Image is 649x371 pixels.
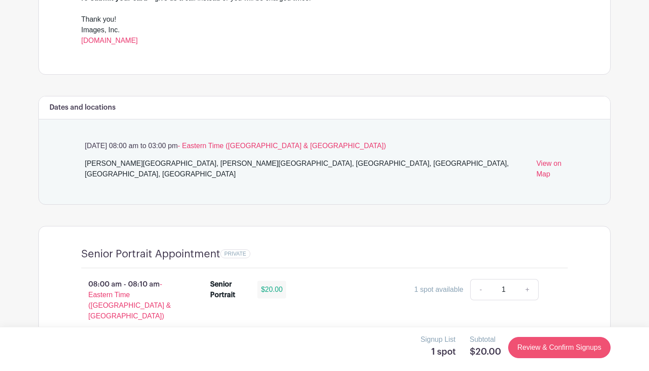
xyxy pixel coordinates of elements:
[177,142,386,149] span: - Eastern Time ([GEOGRAPHIC_DATA] & [GEOGRAPHIC_DATA])
[470,334,501,345] p: Subtotal
[470,347,501,357] h5: $20.00
[85,158,529,183] div: [PERSON_NAME][GEOGRAPHIC_DATA], [PERSON_NAME][GEOGRAPHIC_DATA], [GEOGRAPHIC_DATA], [GEOGRAPHIC_DA...
[81,141,568,151] p: [DATE] 08:00 am to 03:00 pm
[88,280,171,320] span: - Eastern Time ([GEOGRAPHIC_DATA] & [GEOGRAPHIC_DATA])
[414,284,463,295] div: 1 spot available
[210,279,247,300] div: Senior Portrait
[517,279,539,300] a: +
[421,347,456,357] h5: 1 spot
[470,279,491,300] a: -
[81,25,568,35] div: Images, Inc.
[81,248,220,260] h4: Senior Portrait Appointment
[49,103,116,112] h6: Dates and locations
[257,281,286,298] div: $20.00
[536,158,568,183] a: View on Map
[67,275,196,325] p: 08:00 am - 08:10 am
[81,14,568,25] div: Thank you!
[81,37,138,44] a: [DOMAIN_NAME]
[508,337,611,358] a: Review & Confirm Signups
[421,334,456,345] p: Signup List
[224,251,246,257] span: PRIVATE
